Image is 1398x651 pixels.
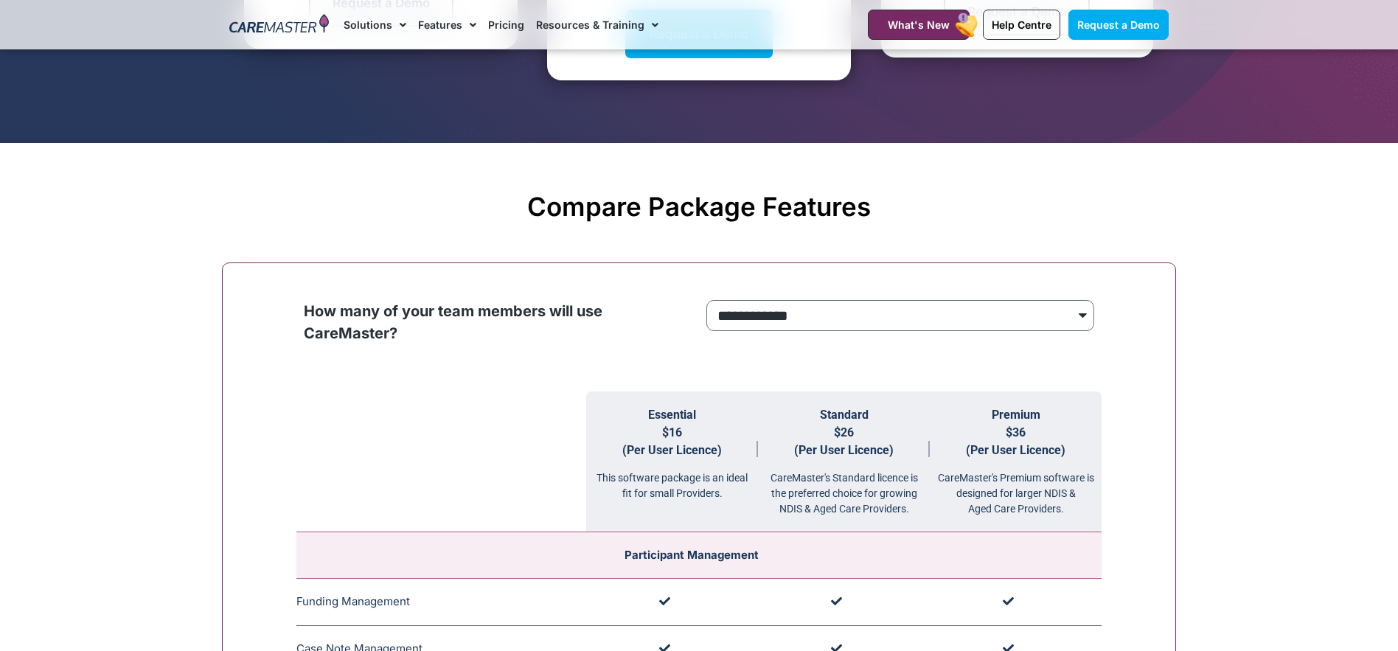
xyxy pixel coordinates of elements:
[586,459,758,501] div: This software package is an ideal fit for small Providers.
[622,425,722,457] span: $16 (Per User Licence)
[1077,18,1160,31] span: Request a Demo
[868,10,970,40] a: What's New
[1068,10,1169,40] a: Request a Demo
[992,18,1051,31] span: Help Centre
[930,459,1102,517] div: CareMaster's Premium software is designed for larger NDIS & Aged Care Providers.
[304,300,692,344] p: How many of your team members will use CareMaster?
[229,191,1169,222] h2: Compare Package Features
[625,548,759,562] span: Participant Management
[930,391,1102,532] th: Premium
[966,425,1065,457] span: $36 (Per User Licence)
[229,14,329,36] img: CareMaster Logo
[758,459,930,517] div: CareMaster's Standard licence is the preferred choice for growing NDIS & Aged Care Providers.
[586,391,758,532] th: Essential
[758,391,930,532] th: Standard
[888,18,950,31] span: What's New
[794,425,894,457] span: $26 (Per User Licence)
[983,10,1060,40] a: Help Centre
[296,579,586,626] td: Funding Management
